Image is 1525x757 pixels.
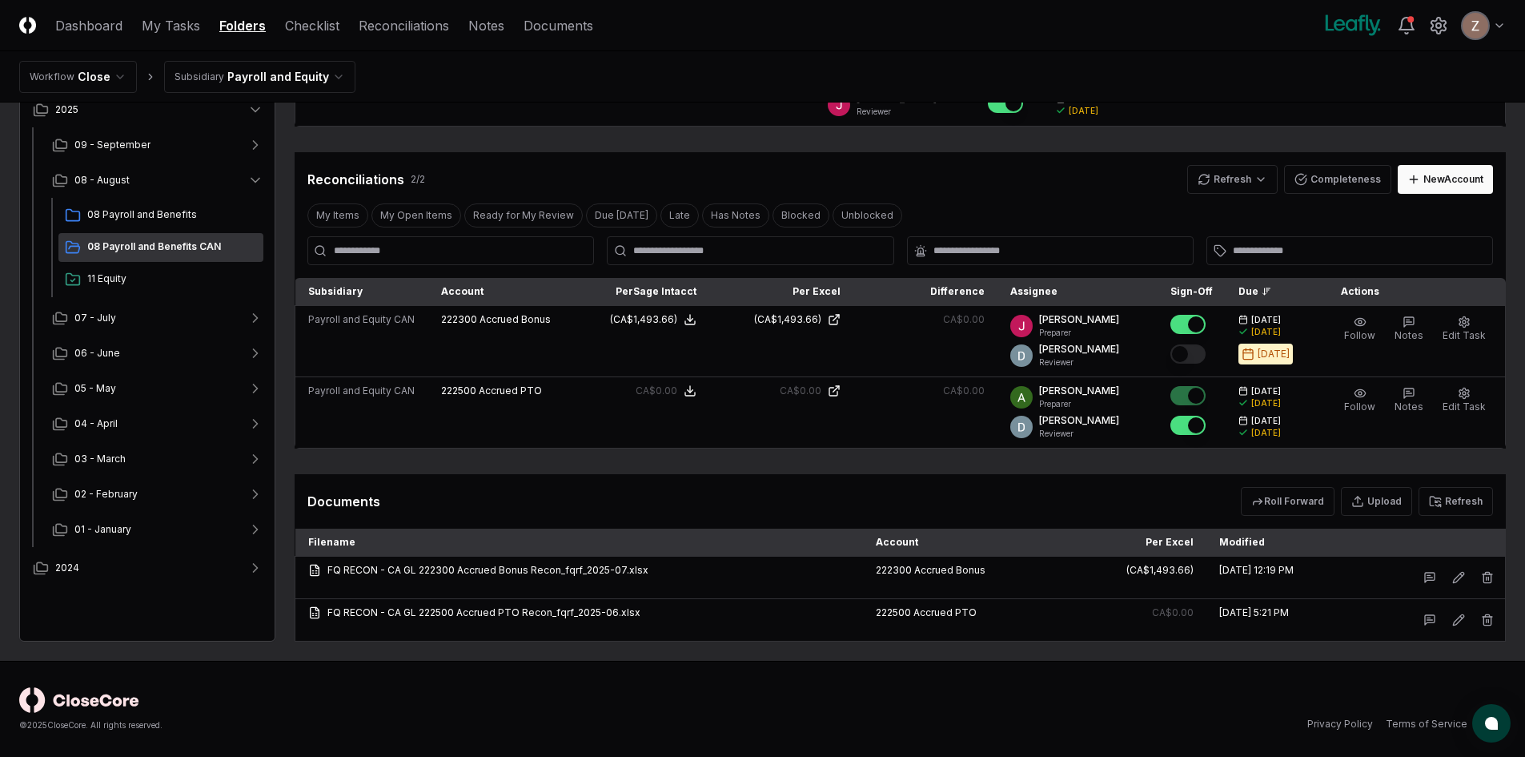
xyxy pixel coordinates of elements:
th: Subsidiary [295,278,429,306]
div: CA$0.00 [943,384,985,398]
button: Edit Task [1439,312,1489,346]
a: (CA$1,493.66) [722,312,841,327]
nav: breadcrumb [19,61,355,93]
p: Reviewer [1039,356,1119,368]
button: NewAccount [1398,165,1493,194]
span: 08 Payroll and Benefits [87,207,257,222]
p: [PERSON_NAME] [1039,312,1119,327]
span: 2025 [55,103,78,117]
button: Due Today [586,203,657,228]
div: 222300 Accrued Bonus [876,563,1049,578]
button: Mark complete [1170,315,1206,334]
button: atlas-launcher [1472,704,1511,743]
p: Reviewer [857,106,937,118]
div: CA$0.00 [1152,606,1194,620]
p: Reviewer [1039,428,1119,440]
button: Ready for My Review [464,203,583,228]
button: Mark complete [988,94,1023,113]
a: Dashboard [55,16,122,35]
p: Preparer [1039,327,1119,339]
p: [PERSON_NAME] [1039,384,1119,398]
button: My Open Items [371,203,461,228]
img: ACg8ocKnDsamp5-SE65NkOhq35AnOBarAXdzXQ03o9g231ijNgHgyA=s96-c [1463,13,1488,38]
div: © 2025 CloseCore. All rights reserved. [19,719,763,731]
span: Follow [1344,329,1375,341]
span: 2024 [55,561,79,575]
button: 03 - March [39,441,276,477]
button: Notes [1391,384,1427,417]
img: Logo [19,17,36,34]
span: Accrued PTO [479,385,542,397]
span: Edit Task [1443,401,1486,413]
button: 08 - August [39,163,276,198]
button: Unblocked [833,203,902,228]
span: 03 - March [74,452,126,466]
button: Upload [1341,487,1412,516]
button: Mark complete [1170,416,1206,435]
a: CA$0.00 [722,384,841,398]
p: [PERSON_NAME] [1039,413,1119,428]
span: Accrued Bonus [480,313,551,325]
span: Notes [1395,329,1423,341]
div: 222500 Accrued PTO [876,606,1049,620]
th: Modified [1206,529,1354,557]
div: CA$0.00 [943,312,985,327]
span: 222300 [441,313,477,325]
a: Notes [468,16,504,35]
div: CA$0.00 [780,384,821,398]
div: 08 - August [39,198,276,300]
a: Privacy Policy [1307,717,1373,731]
span: Payroll and Equity CAN [308,312,415,327]
div: 2 / 2 [411,172,425,187]
span: 09 - September [74,138,150,152]
button: Mark complete [1170,344,1206,364]
th: Per Excel [1062,529,1206,557]
button: 04 - April [39,406,276,441]
button: My Items [307,203,368,228]
button: Refresh [1419,487,1493,516]
span: 02 - February [74,487,138,501]
span: [DATE] [1251,314,1281,326]
div: Subsidiary [175,70,224,84]
span: 01 - January [74,522,131,537]
span: Follow [1344,401,1375,413]
button: 01 - January [39,512,276,547]
span: 11 Equity [87,272,257,286]
div: [DATE] [1069,105,1098,117]
div: Documents [307,492,380,511]
button: Roll Forward [1241,487,1334,516]
div: Reconciliations [307,170,404,189]
button: 02 - February [39,477,276,512]
button: Late [660,203,699,228]
th: Sign-Off [1158,278,1226,306]
img: Leafly logo [1322,13,1384,38]
span: Notes [1395,401,1423,413]
button: Refresh [1187,165,1278,194]
th: Account [863,529,1062,557]
div: (CA$1,493.66) [754,312,821,327]
button: 2025 [20,92,276,127]
div: Workflow [30,70,74,84]
span: 08 Payroll and Benefits CAN [87,240,257,254]
div: Due [1238,284,1302,299]
img: ACg8ocJfBSitaon9c985KWe3swqK2kElzkAv-sHk65QWxGQz4ldowg=s96-c [1010,315,1033,337]
div: 2025 [20,127,276,550]
a: Folders [219,16,266,35]
button: Completeness [1284,165,1391,194]
span: 07 - July [74,311,116,325]
div: [DATE] [1251,326,1281,338]
a: FQ RECON - CA GL 222300 Accrued Bonus Recon_fqrf_2025-07.xlsx [308,563,850,578]
th: Per Excel [709,278,853,306]
span: 222500 [441,385,476,397]
button: 05 - May [39,371,276,406]
img: ACg8ocJfBSitaon9c985KWe3swqK2kElzkAv-sHk65QWxGQz4ldowg=s96-c [828,94,850,116]
a: 08 Payroll and Benefits [58,201,263,230]
div: (CA$1,493.66) [610,312,677,327]
button: Blocked [773,203,829,228]
button: (CA$1,493.66) [610,312,696,327]
a: Checklist [285,16,339,35]
span: [DATE] [1251,385,1281,397]
th: Assignee [997,278,1158,306]
th: Filename [295,529,863,557]
p: Preparer [1039,398,1119,410]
